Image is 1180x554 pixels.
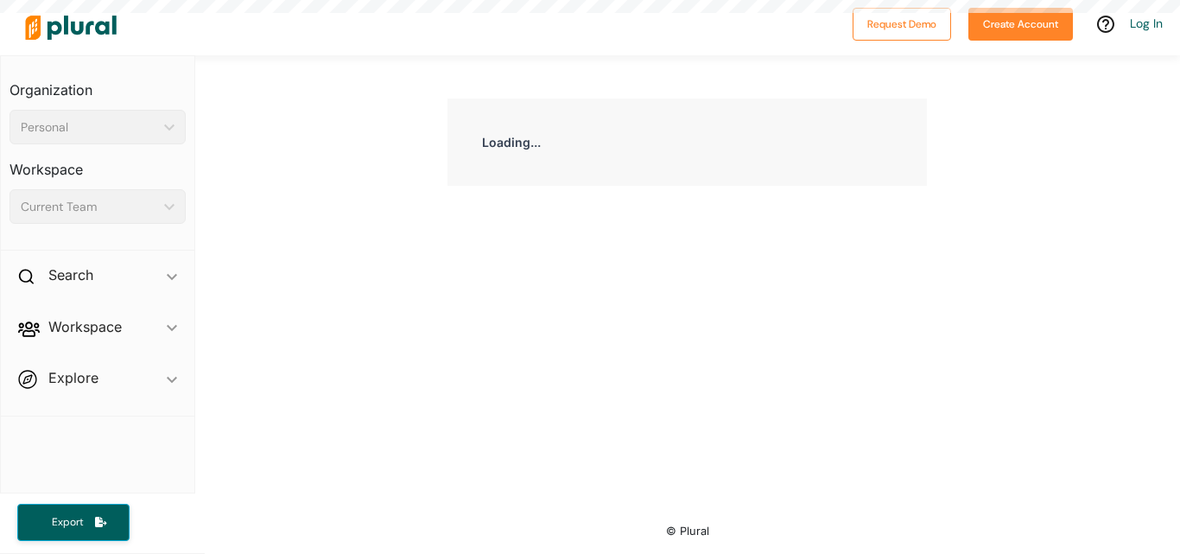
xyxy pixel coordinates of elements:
[853,14,951,32] a: Request Demo
[447,99,927,186] div: Loading...
[666,525,709,538] small: © Plural
[21,198,157,216] div: Current Team
[40,515,95,530] span: Export
[21,118,157,137] div: Personal
[1130,16,1163,31] a: Log In
[10,65,186,103] h3: Organization
[853,8,951,41] button: Request Demo
[48,265,93,284] h2: Search
[968,14,1073,32] a: Create Account
[17,504,130,541] button: Export
[968,8,1073,41] button: Create Account
[10,144,186,182] h3: Workspace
